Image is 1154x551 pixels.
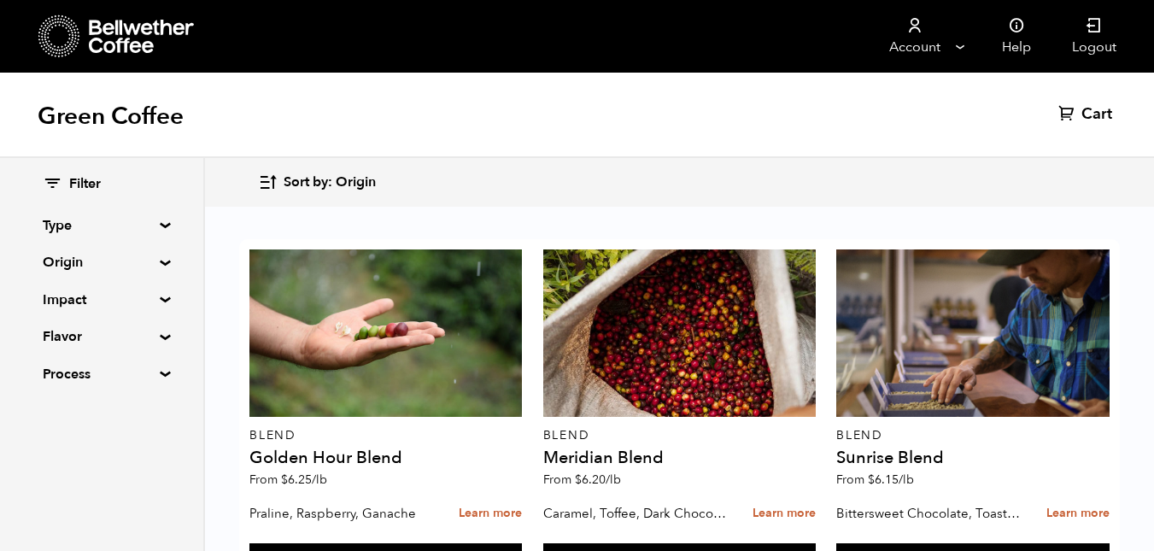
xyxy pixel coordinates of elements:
h1: Green Coffee [38,101,184,132]
span: Sort by: Origin [284,173,376,192]
summary: Type [43,215,161,236]
span: From [836,472,914,488]
a: Cart [1058,104,1116,125]
span: $ [281,472,288,488]
h4: Meridian Blend [543,449,816,466]
a: Learn more [459,495,522,532]
span: Cart [1081,104,1112,125]
h4: Sunrise Blend [836,449,1109,466]
span: From [249,472,327,488]
span: /lb [606,472,621,488]
h4: Golden Hour Blend [249,449,522,466]
summary: Process [43,364,161,384]
summary: Flavor [43,326,161,347]
span: $ [575,472,582,488]
span: $ [868,472,875,488]
summary: Origin [43,252,161,273]
bdi: 6.15 [868,472,914,488]
span: From [543,472,621,488]
bdi: 6.25 [281,472,327,488]
a: Learn more [753,495,816,532]
p: Praline, Raspberry, Ganache [249,501,435,526]
span: /lb [899,472,914,488]
button: Sort by: Origin [258,162,376,202]
summary: Impact [43,290,161,310]
span: /lb [312,472,327,488]
p: Caramel, Toffee, Dark Chocolate [543,501,729,526]
a: Learn more [1046,495,1110,532]
p: Blend [836,430,1109,442]
span: Filter [69,175,101,194]
p: Blend [249,430,522,442]
bdi: 6.20 [575,472,621,488]
p: Blend [543,430,816,442]
p: Bittersweet Chocolate, Toasted Marshmallow, Candied Orange, Praline [836,501,1022,526]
